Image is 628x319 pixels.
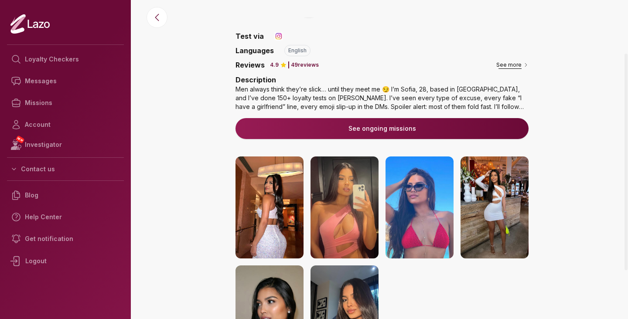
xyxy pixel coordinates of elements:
[235,75,276,84] span: Description
[7,70,124,92] a: Messages
[7,250,124,272] div: Logout
[7,114,124,136] a: Account
[235,156,304,258] img: photo
[386,156,454,258] img: photo
[7,136,124,154] a: NEWInvestigator
[496,61,529,69] button: See more
[15,135,25,144] span: NEW
[311,156,379,258] img: photo
[235,115,529,148] a: See ongoing missions
[288,47,307,54] span: english
[235,31,264,41] p: Test via
[235,118,529,139] button: See ongoing missions
[291,61,319,68] p: 49 reviews
[235,85,529,111] div: Men always think they’re slick… until they meet me 😏 I’m Sofia, 28, based in [GEOGRAPHIC_DATA], a...
[235,45,274,56] p: Languages
[235,60,265,70] p: Reviews
[7,92,124,114] a: Missions
[270,61,279,68] span: 4.9
[461,156,529,258] img: photo
[7,161,124,177] button: Contact us
[7,184,124,206] a: Blog
[7,228,124,250] a: Get notification
[7,48,124,70] a: Loyalty Checkers
[274,32,283,41] img: instagram
[7,206,124,228] a: Help Center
